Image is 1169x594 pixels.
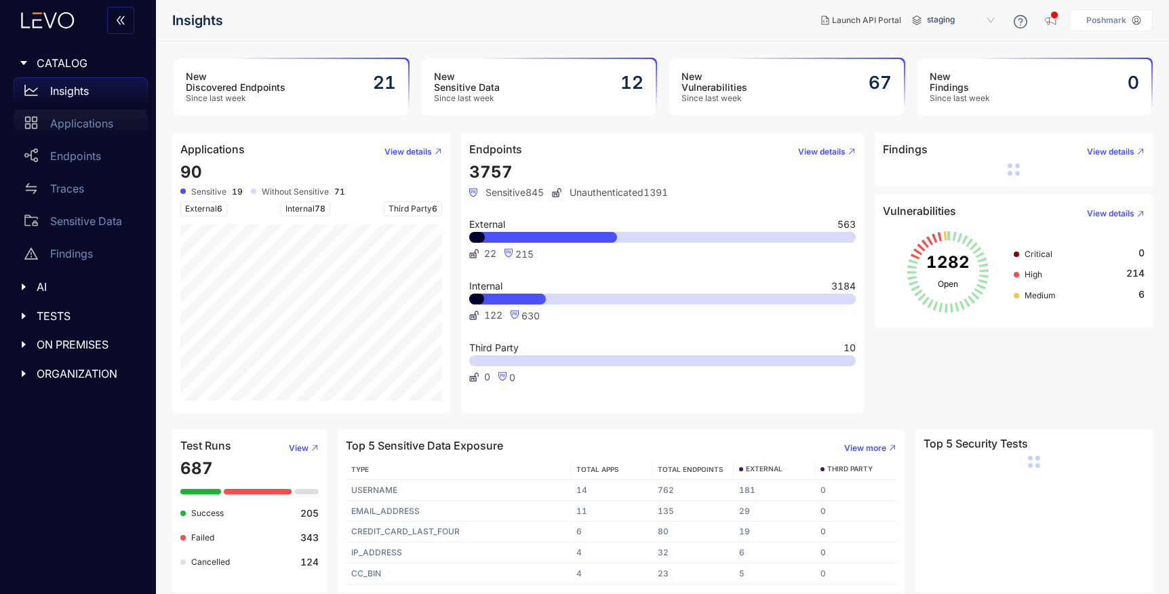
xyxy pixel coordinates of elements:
[815,521,896,542] td: 0
[1138,289,1145,300] span: 6
[346,501,572,522] td: EMAIL_ADDRESS
[180,162,202,182] span: 90
[8,302,148,330] div: TESTS
[469,220,505,229] span: External
[191,532,214,542] span: Failed
[1025,269,1042,279] span: High
[571,480,652,501] td: 14
[278,437,319,459] button: View
[19,282,28,292] span: caret-right
[14,110,148,142] a: Applications
[50,85,89,97] p: Insights
[186,71,285,93] h3: New Discovered Endpoints
[19,58,28,68] span: caret-right
[180,439,231,452] h4: Test Runs
[373,73,396,93] h2: 21
[734,480,815,501] td: 181
[1025,290,1056,300] span: Medium
[14,240,148,273] a: Findings
[37,57,137,69] span: CATALOG
[734,501,815,522] td: 29
[681,71,747,93] h3: New Vulnerabilities
[37,310,137,322] span: TESTS
[24,182,38,195] span: swap
[815,542,896,563] td: 0
[469,343,519,353] span: Third Party
[281,201,330,216] span: Internal
[186,94,285,103] span: Since last week
[50,215,122,227] p: Sensitive Data
[832,16,901,25] span: Launch API Portal
[8,49,148,77] div: CATALOG
[19,369,28,378] span: caret-right
[1076,141,1145,163] button: View details
[191,508,224,518] span: Success
[180,143,245,155] h4: Applications
[469,187,544,198] span: Sensitive 845
[509,372,515,383] span: 0
[107,7,134,34] button: double-left
[883,205,956,217] h4: Vulnerabilities
[815,501,896,522] td: 0
[658,465,724,473] span: TOTAL ENDPOINTS
[37,368,137,380] span: ORGANIZATION
[334,187,345,197] b: 71
[434,71,500,93] h3: New Sensitive Data
[180,458,213,478] span: 687
[50,117,113,130] p: Applications
[837,220,856,229] span: 563
[24,247,38,260] span: warning
[571,501,652,522] td: 11
[831,281,856,291] span: 3184
[37,338,137,351] span: ON PREMISES
[289,443,309,453] span: View
[571,563,652,585] td: 4
[50,150,101,162] p: Endpoints
[571,521,652,542] td: 6
[384,201,442,216] span: Third Party
[469,162,513,182] span: 3757
[798,147,846,157] span: View details
[869,73,892,93] h2: 67
[652,480,734,501] td: 762
[172,13,223,28] span: Insights
[300,508,319,519] b: 205
[1087,209,1134,218] span: View details
[571,542,652,563] td: 4
[515,248,534,260] span: 215
[810,9,912,31] button: Launch API Portal
[262,187,329,197] span: Without Sensitive
[652,521,734,542] td: 80
[521,310,540,321] span: 630
[374,141,442,163] button: View details
[300,557,319,568] b: 124
[315,203,325,214] span: 78
[19,311,28,321] span: caret-right
[1025,249,1052,259] span: Critical
[930,94,990,103] span: Since last week
[484,310,502,321] span: 122
[620,73,643,93] h2: 12
[434,94,500,103] span: Since last week
[346,542,572,563] td: IP_ADDRESS
[484,372,490,382] span: 0
[469,281,502,291] span: Internal
[115,15,126,27] span: double-left
[191,187,226,197] span: Sensitive
[681,94,747,103] span: Since last week
[652,542,734,563] td: 32
[191,557,230,567] span: Cancelled
[734,542,815,563] td: 6
[300,532,319,543] b: 343
[1128,73,1139,93] h2: 0
[833,437,896,459] button: View more
[351,465,369,473] span: TYPE
[815,480,896,501] td: 0
[346,521,572,542] td: CREDIT_CARD_LAST_FOUR
[734,563,815,585] td: 5
[815,563,896,585] td: 0
[432,203,437,214] span: 6
[346,480,572,501] td: USERNAME
[844,443,886,453] span: View more
[37,281,137,293] span: AI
